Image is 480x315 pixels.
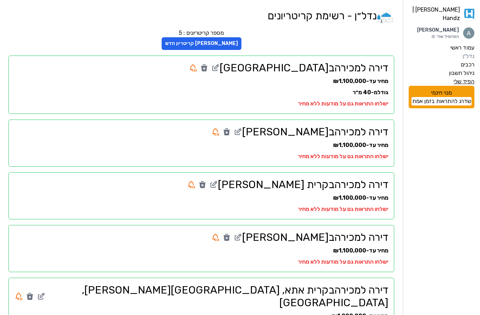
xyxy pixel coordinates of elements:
a: עמוד ראשי [409,44,474,52]
label: נדל״ן [462,52,474,60]
strong: ישלחו התראות גם על מודעות ללא מחיר [298,100,388,107]
strong: ישלחו התראות גם על מודעות ללא מחיר [298,258,388,265]
img: תמונת פרופיל [463,27,474,39]
a: נדל״ן [409,52,474,60]
a: [PERSON_NAME] | Handz [409,6,474,22]
a: הפיד שלי [409,77,474,86]
h2: דירה למכירה ב [PERSON_NAME] [14,126,388,138]
div: גודל מ-40 מ״ר [14,88,388,97]
label: רכבים [461,60,474,69]
strong: ישלחו התראות גם על מודעות ללא מחיר [298,206,388,212]
p: הפרופיל שלי [417,34,459,39]
strong: ישלחו התראות גם על מודעות ללא מחיר [298,153,388,160]
a: ניהול חשבון [409,69,474,77]
a: תמונת פרופיל[PERSON_NAME]הפרופיל שלי [409,27,474,39]
div: מנוי חינמי [409,86,474,108]
div: מספר קריטריונים : 5 [8,29,394,37]
div: מחיר עד-₪1,100,000 [14,141,388,149]
label: ניהול חשבון [449,69,474,77]
label: הפיד שלי [454,77,474,86]
p: [PERSON_NAME] [417,27,459,34]
div: מחיר עד-₪1,100,000 [14,77,388,85]
h2: דירה למכירה ב [GEOGRAPHIC_DATA] [14,62,388,74]
button: [PERSON_NAME] קריטריון חדש [162,37,241,50]
a: רכבים [409,60,474,69]
h2: דירה למכירה ב קרית [PERSON_NAME] [14,178,388,191]
div: מחיר עד-₪1,100,000 [14,194,388,202]
h2: דירה למכירה ב קרית אתא , [GEOGRAPHIC_DATA][PERSON_NAME], [GEOGRAPHIC_DATA] [14,284,388,309]
a: שדרג להתראות בזמן אמת [411,97,472,105]
div: מחיר עד-₪1,100,000 [14,246,388,255]
h2: דירה למכירה ב [PERSON_NAME] [14,231,388,244]
h1: נדל״ן - רשימת קריטריונים [8,8,394,23]
label: עמוד ראשי [450,44,474,52]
